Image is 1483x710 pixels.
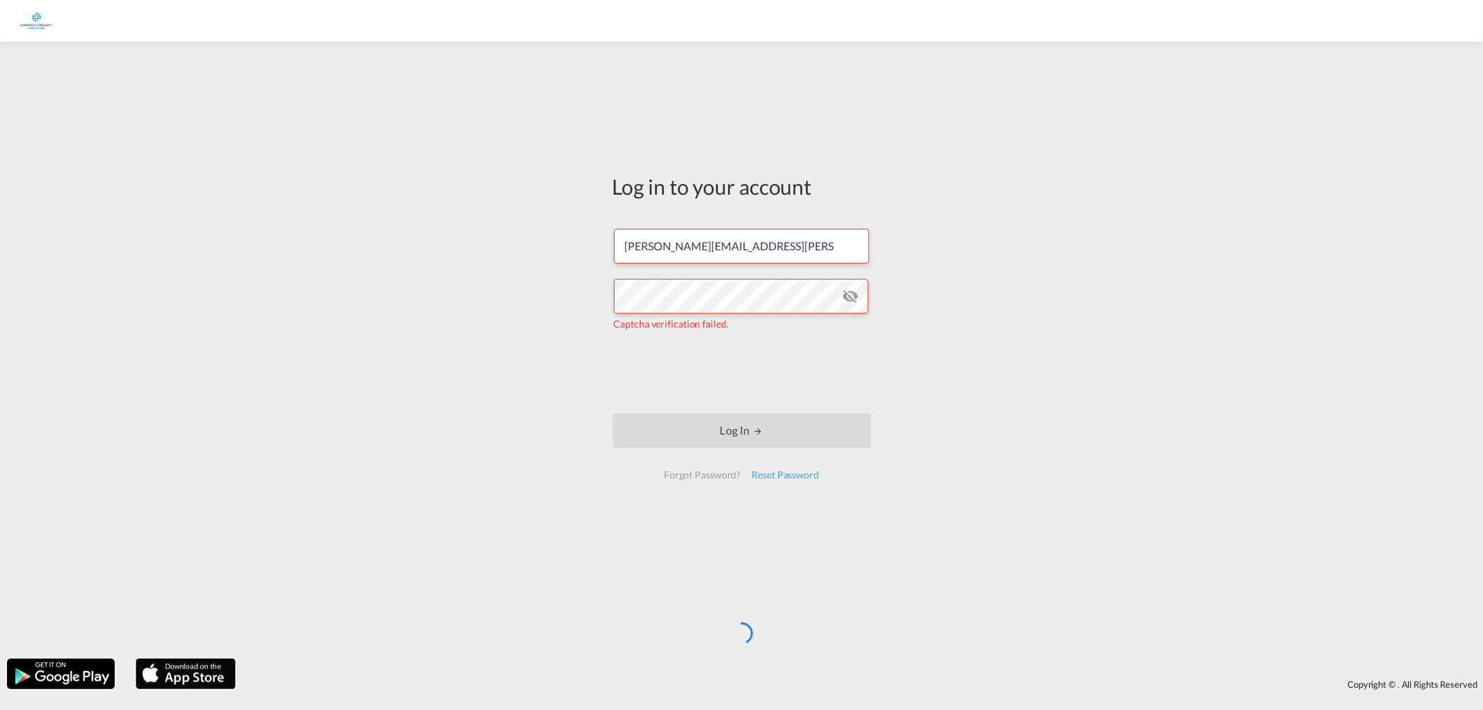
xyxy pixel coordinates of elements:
iframe: reCAPTCHA [636,345,848,399]
div: Copyright © . All Rights Reserved [243,672,1483,696]
img: apple.png [134,657,237,691]
img: google.png [6,657,116,691]
div: Reset Password [746,462,825,487]
md-icon: icon-eye-off [842,288,859,305]
div: Forgot Password? [658,462,746,487]
button: LOGIN [613,413,871,448]
input: Enter email/phone number [614,229,869,264]
span: Captcha verification failed. [614,318,729,330]
div: Log in to your account [613,172,871,201]
img: e1326340b7c511ef854e8d6a806141ad.jpg [21,6,52,37]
